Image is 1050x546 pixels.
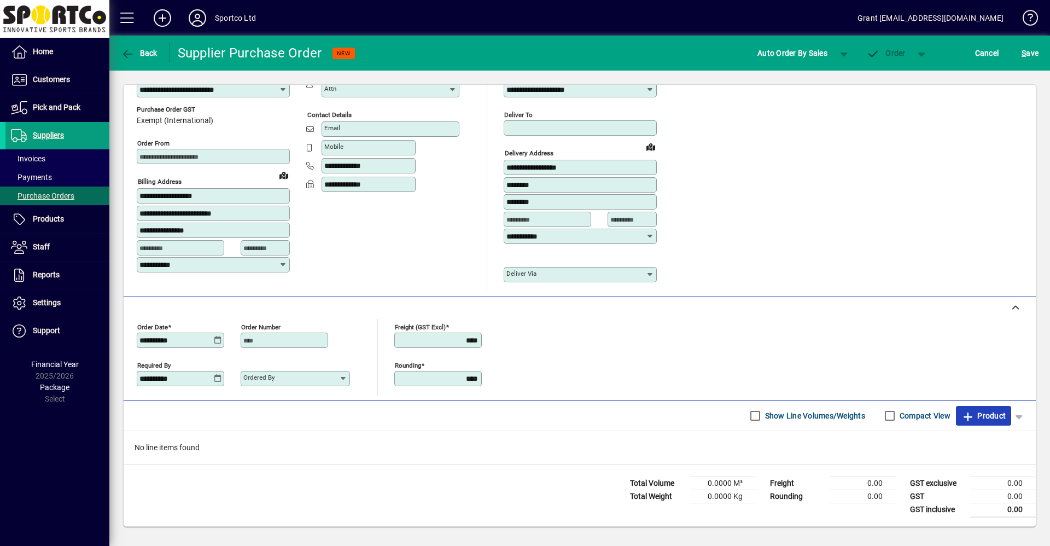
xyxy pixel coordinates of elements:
mat-label: Required by [137,361,171,369]
a: Home [5,38,109,66]
span: Cancel [975,44,999,62]
mat-label: Rounding [395,361,421,369]
button: Add [145,8,180,28]
button: Cancel [972,43,1002,63]
span: Purchase Order GST [137,106,213,113]
mat-label: Email [324,124,340,132]
span: Payments [11,173,52,182]
span: Order [867,49,906,57]
div: Sportco Ltd [215,9,256,27]
td: 0.00 [970,477,1036,490]
app-page-header-button: Back [109,43,170,63]
button: Save [1019,43,1041,63]
a: Payments [5,168,109,187]
label: Compact View [897,410,950,421]
a: Products [5,206,109,233]
td: 0.00 [970,490,1036,503]
span: Settings [33,298,61,307]
td: 0.0000 M³ [690,477,756,490]
span: Support [33,326,60,335]
span: ave [1022,44,1039,62]
td: Freight [765,477,830,490]
td: 0.0000 Kg [690,490,756,503]
button: Product [956,406,1011,426]
a: Customers [5,66,109,94]
td: Total Weight [625,490,690,503]
td: 0.00 [830,490,896,503]
span: Exempt (International) [137,117,213,125]
a: View on map [275,166,293,184]
td: GST exclusive [905,477,970,490]
div: Supplier Purchase Order [178,44,322,62]
a: Support [5,317,109,345]
span: Products [33,214,64,223]
td: Rounding [765,490,830,503]
mat-label: Deliver via [506,270,536,277]
button: Profile [180,8,215,28]
a: Settings [5,289,109,317]
span: Purchase Orders [11,191,74,200]
mat-label: Deliver To [504,111,533,119]
span: Invoices [11,154,45,163]
td: Total Volume [625,477,690,490]
mat-label: Attn [324,85,336,92]
button: Order [861,43,911,63]
mat-label: Mobile [324,143,343,150]
td: GST inclusive [905,503,970,516]
mat-label: Ordered by [243,374,275,381]
a: Reports [5,262,109,289]
span: S [1022,49,1026,57]
span: Reports [33,270,60,279]
span: Product [961,407,1006,425]
a: View on map [642,138,660,155]
span: Customers [33,75,70,84]
a: Purchase Orders [5,187,109,205]
div: No line items found [124,431,1036,464]
button: Back [118,43,160,63]
mat-label: Freight (GST excl) [395,323,446,330]
span: Package [40,383,69,392]
a: Knowledge Base [1014,2,1036,38]
div: Grant [EMAIL_ADDRESS][DOMAIN_NAME] [857,9,1004,27]
td: 0.00 [830,477,896,490]
a: Invoices [5,149,109,168]
span: Staff [33,242,50,251]
a: Staff [5,234,109,261]
span: Auto Order By Sales [757,44,827,62]
a: Pick and Pack [5,94,109,121]
mat-label: Order date [137,323,168,330]
button: Auto Order By Sales [752,43,833,63]
span: NEW [337,50,351,57]
span: Financial Year [31,360,79,369]
span: Back [121,49,157,57]
span: Pick and Pack [33,103,80,112]
td: GST [905,490,970,503]
span: Home [33,47,53,56]
mat-label: Order number [241,323,281,330]
td: 0.00 [970,503,1036,516]
span: Suppliers [33,131,64,140]
label: Show Line Volumes/Weights [763,410,865,421]
mat-label: Order from [137,140,170,147]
